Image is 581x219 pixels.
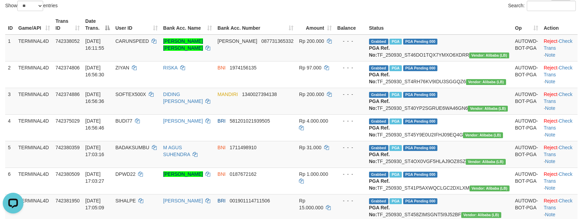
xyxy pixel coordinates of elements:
span: Marked by boxzainul [389,198,401,204]
td: TF_250930_ST46DO1TQX7YMXO6XDRR [366,35,512,61]
span: Vendor URL: https://dashboard.q2checkout.com/secure [469,53,509,58]
a: Note [545,159,555,164]
span: Vendor URL: https://dashboard.q2checkout.com/secure [463,132,503,138]
span: Marked by boxzainul [389,92,401,98]
a: [PERSON_NAME] [163,118,203,124]
span: Marked by boxzainul [389,118,401,124]
a: Check Trans [544,198,572,210]
span: Vendor URL: https://dashboard.q2checkout.com/secure [469,185,510,191]
td: · · [541,88,578,114]
td: TERMINAL4D [16,114,53,141]
div: - - - [337,144,364,151]
span: BRI [217,118,225,124]
span: 742380359 [56,145,80,150]
td: AUTOWD-BOT-PGA [512,114,541,141]
th: Trans ID: activate to sort column ascending [53,15,83,35]
span: Copy 1711498910 to clipboard [230,145,256,150]
span: Grabbed [369,39,388,45]
span: [PERSON_NAME] [217,38,257,44]
th: Status [366,15,512,35]
span: Copy 1974156135 to clipboard [230,65,256,70]
span: Vendor URL: https://dashboard.q2checkout.com/secure [466,79,506,85]
a: Check Trans [544,65,572,77]
td: · · [541,141,578,168]
td: TF_250930_ST4RH76KV9IDU3SGGQZ6 [366,61,512,88]
th: Date Trans.: activate to sort column descending [83,15,113,35]
td: · · [541,61,578,88]
span: Copy 087731365332 to clipboard [261,38,293,44]
td: TERMINAL4D [16,141,53,168]
span: [DATE] 17:05:09 [85,198,104,210]
b: PGA Ref. No: [369,45,390,58]
td: TERMINAL4D [16,88,53,114]
td: AUTOWD-BOT-PGA [512,61,541,88]
a: RISKA [163,65,177,70]
td: 3 [5,88,16,114]
span: BADAKSUMBU [115,145,149,150]
a: Check Trans [544,171,572,184]
a: Reject [544,118,558,124]
a: Check Trans [544,92,572,104]
span: Rp 15.000.000 [299,198,323,210]
b: PGA Ref. No: [369,125,390,137]
td: TF_250930_ST45Y9E0U2IFHJ09EQ4G [366,114,512,141]
span: PGA Pending [403,118,438,124]
a: [PERSON_NAME] [PERSON_NAME] [163,38,203,51]
td: · · [541,168,578,194]
span: 742375029 [56,118,80,124]
a: Note [545,52,555,58]
span: PGA Pending [403,65,438,71]
span: Rp 200.000 [299,92,324,97]
th: Amount: activate to sort column ascending [296,15,335,35]
td: AUTOWD-BOT-PGA [512,35,541,61]
a: Reject [544,38,558,44]
div: - - - [337,197,364,204]
span: PGA Pending [403,39,438,45]
a: Note [545,185,555,191]
a: Note [545,212,555,217]
span: BUDI77 [115,118,132,124]
span: Rp 200.000 [299,38,324,44]
th: Action [541,15,578,35]
a: Note [545,79,555,84]
th: Bank Acc. Name: activate to sort column ascending [161,15,215,35]
td: TERMINAL4D [16,35,53,61]
span: Vendor URL: https://dashboard.q2checkout.com/secure [461,212,501,218]
b: PGA Ref. No: [369,205,390,217]
b: PGA Ref. No: [369,72,390,84]
span: ZIYAN [115,65,129,70]
div: - - - [337,91,364,98]
span: BNI [217,65,225,70]
a: [PERSON_NAME] [163,171,203,177]
a: Note [545,132,555,137]
span: 742374806 [56,65,80,70]
span: Grabbed [369,172,388,178]
td: TF_250930_ST4OX0VGF5HLAJ9OZ8SZ [366,141,512,168]
td: · · [541,114,578,141]
span: [DATE] 17:03:27 [85,171,104,184]
a: Check Trans [544,38,572,51]
th: Op: activate to sort column ascending [512,15,541,35]
th: Balance [335,15,366,35]
div: - - - [337,171,364,178]
div: - - - [337,64,364,71]
td: AUTOWD-BOT-PGA [512,141,541,168]
span: Rp 31.000 [299,145,321,150]
span: PGA Pending [403,92,438,98]
span: 742338052 [56,38,80,44]
span: Copy 1340027394138 to clipboard [242,92,277,97]
div: - - - [337,38,364,45]
th: Bank Acc. Number: activate to sort column ascending [215,15,296,35]
a: [PERSON_NAME] [163,198,203,203]
span: Copy 581201021939505 to clipboard [230,118,270,124]
span: Rp 4.000.000 [299,118,328,124]
span: Grabbed [369,65,388,71]
span: [DATE] 16:56:46 [85,118,104,131]
th: ID [5,15,16,35]
span: Marked by boxzainul [389,39,401,45]
td: TERMINAL4D [16,61,53,88]
td: 1 [5,35,16,61]
button: Open LiveChat chat widget [3,3,23,23]
span: DPWD22 [115,171,135,177]
span: PGA Pending [403,172,438,178]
